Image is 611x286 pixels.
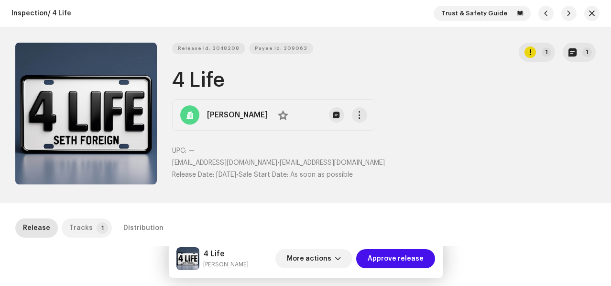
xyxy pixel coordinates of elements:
div: Distribution [123,218,164,238]
span: Release Id: 3048208 [178,39,240,58]
button: More actions [275,249,352,268]
span: Release Date: [172,172,214,178]
p: • [172,158,596,168]
button: Approve release [356,249,435,268]
span: Sale Start Date: [239,172,288,178]
small: 4 Life [203,260,249,269]
span: Payee Id: 309063 [255,39,307,58]
span: UPC: [172,148,186,154]
button: Payee Id: 309063 [249,43,313,54]
span: [EMAIL_ADDRESS][DOMAIN_NAME] [172,160,277,166]
span: More actions [287,249,331,268]
button: Release Id: 3048208 [172,43,245,54]
button: 1 [519,43,555,62]
p-badge: 1 [582,47,592,57]
h5: 4 Life [203,248,249,260]
span: [DATE] [216,172,236,178]
span: [EMAIL_ADDRESS][DOMAIN_NAME] [280,160,385,166]
p-badge: 1 [542,47,551,57]
span: As soon as possible [290,172,353,178]
h1: 4 Life [172,69,596,92]
span: • [172,172,239,178]
span: — [188,148,195,154]
button: 1 [563,43,596,62]
span: Approve release [368,249,424,268]
img: 5f67c3c7-d29f-4f98-8b46-709eb6ae9d12 [176,247,199,270]
strong: [PERSON_NAME] [207,109,268,121]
